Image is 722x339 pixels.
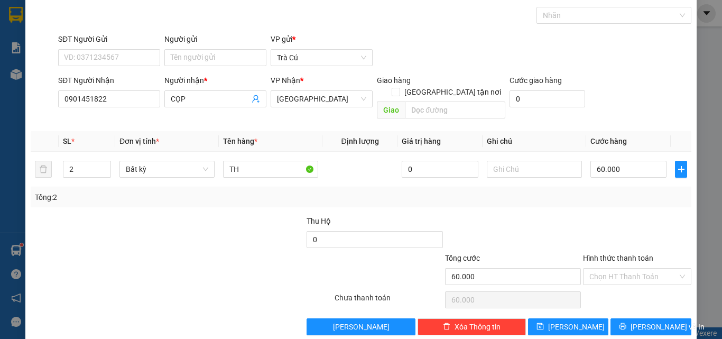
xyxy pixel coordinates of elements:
[277,91,366,107] span: Sài Gòn
[252,95,260,103] span: user-add
[119,137,159,145] span: Đơn vị tính
[675,165,687,173] span: plus
[307,318,415,335] button: [PERSON_NAME]
[334,292,444,310] div: Chưa thanh toán
[164,75,266,86] div: Người nhận
[333,321,390,333] span: [PERSON_NAME]
[377,76,411,85] span: Giao hàng
[35,191,280,203] div: Tổng: 2
[271,76,300,85] span: VP Nhận
[548,321,605,333] span: [PERSON_NAME]
[675,161,687,178] button: plus
[69,45,176,60] div: 0918622547
[9,9,61,22] div: Trà Cú
[271,33,373,45] div: VP gửi
[510,76,562,85] label: Cước giao hàng
[402,161,478,178] input: 0
[483,131,586,152] th: Ghi chú
[443,323,450,331] span: delete
[8,68,24,79] span: CR :
[223,137,257,145] span: Tên hàng
[400,86,505,98] span: [GEOGRAPHIC_DATA] tận nơi
[69,9,176,33] div: [GEOGRAPHIC_DATA]
[58,33,160,45] div: SĐT Người Gửi
[583,254,653,262] label: Hình thức thanh toán
[223,161,318,178] input: VD: Bàn, Ghế
[510,90,585,107] input: Cước giao hàng
[63,137,71,145] span: SL
[126,161,208,177] span: Bất kỳ
[619,323,626,331] span: printer
[69,33,176,45] div: VŨ
[69,9,94,20] span: Nhận:
[341,137,378,145] span: Định lượng
[35,161,52,178] button: delete
[164,33,266,45] div: Người gửi
[631,321,705,333] span: [PERSON_NAME] và In
[402,137,441,145] span: Giá trị hàng
[377,102,405,118] span: Giao
[528,318,609,335] button: save[PERSON_NAME]
[9,10,25,21] span: Gửi:
[487,161,582,178] input: Ghi Chú
[405,102,505,118] input: Dọc đường
[455,321,501,333] span: Xóa Thông tin
[58,75,160,86] div: SĐT Người Nhận
[590,137,627,145] span: Cước hàng
[8,67,63,79] div: 40.000
[610,318,691,335] button: printer[PERSON_NAME] và In
[307,217,331,225] span: Thu Hộ
[418,318,526,335] button: deleteXóa Thông tin
[536,323,544,331] span: save
[277,50,366,66] span: Trà Cú
[445,254,480,262] span: Tổng cước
